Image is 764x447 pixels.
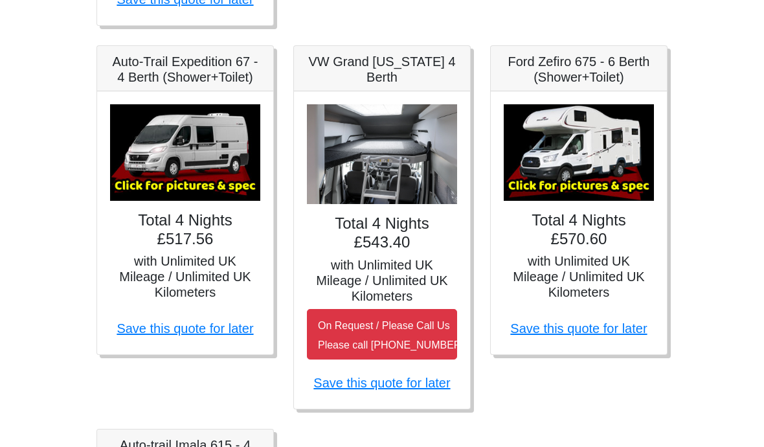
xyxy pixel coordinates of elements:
h5: with Unlimited UK Mileage / Unlimited UK Kilometers [307,258,457,304]
button: On Request / Please Call UsPlease call [PHONE_NUMBER] [307,310,457,360]
img: VW Grand California 4 Berth [307,105,457,205]
small: On Request / Please Call Us Please call [PHONE_NUMBER] [318,321,464,351]
a: Save this quote for later [117,322,253,336]
h5: Ford Zefiro 675 - 6 Berth (Shower+Toilet) [504,54,654,86]
h4: Total 4 Nights £543.40 [307,215,457,253]
h4: Total 4 Nights £517.56 [110,212,260,249]
a: Save this quote for later [510,322,647,336]
a: Save this quote for later [313,376,450,391]
h5: with Unlimited UK Mileage / Unlimited UK Kilometers [110,254,260,301]
h4: Total 4 Nights £570.60 [504,212,654,249]
h5: VW Grand [US_STATE] 4 Berth [307,54,457,86]
img: Ford Zefiro 675 - 6 Berth (Shower+Toilet) [504,105,654,201]
h5: with Unlimited UK Mileage / Unlimited UK Kilometers [504,254,654,301]
h5: Auto-Trail Expedition 67 - 4 Berth (Shower+Toilet) [110,54,260,86]
img: Auto-Trail Expedition 67 - 4 Berth (Shower+Toilet) [110,105,260,201]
